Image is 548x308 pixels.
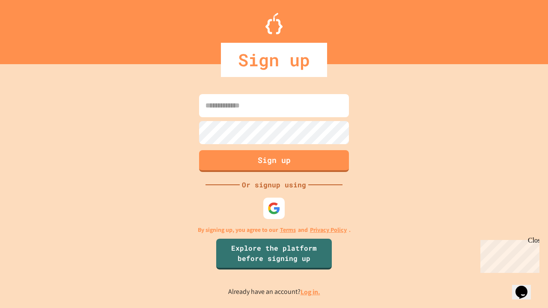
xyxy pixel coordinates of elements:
[3,3,59,54] div: Chat with us now!Close
[280,225,296,234] a: Terms
[240,180,308,190] div: Or signup using
[265,13,283,34] img: Logo.svg
[477,237,539,273] iframe: chat widget
[301,287,320,296] a: Log in.
[268,202,280,215] img: google-icon.svg
[221,43,327,77] div: Sign up
[216,239,332,269] a: Explore the platform before signing up
[310,225,347,234] a: Privacy Policy
[512,274,539,299] iframe: chat widget
[199,150,349,172] button: Sign up
[228,287,320,297] p: Already have an account?
[198,225,351,234] p: By signing up, you agree to our and .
